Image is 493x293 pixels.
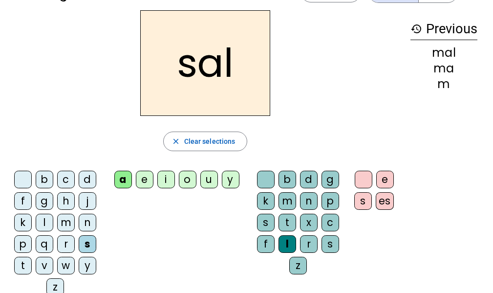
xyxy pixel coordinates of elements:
[179,171,196,188] div: o
[36,214,53,231] div: l
[410,23,422,35] mat-icon: history
[140,10,270,116] h2: sal
[322,214,339,231] div: c
[222,171,239,188] div: y
[136,171,153,188] div: e
[322,192,339,210] div: p
[300,235,318,253] div: r
[57,192,75,210] div: h
[57,171,75,188] div: c
[36,171,53,188] div: b
[300,214,318,231] div: x
[36,192,53,210] div: g
[376,171,394,188] div: e
[36,235,53,253] div: q
[322,235,339,253] div: s
[322,171,339,188] div: g
[14,192,32,210] div: f
[376,192,394,210] div: es
[410,47,477,59] div: mal
[14,257,32,274] div: t
[289,257,307,274] div: z
[279,235,296,253] div: l
[279,214,296,231] div: t
[257,235,275,253] div: f
[163,132,248,151] button: Clear selections
[279,171,296,188] div: b
[410,63,477,74] div: ma
[57,257,75,274] div: w
[184,135,236,147] span: Clear selections
[57,235,75,253] div: r
[157,171,175,188] div: i
[57,214,75,231] div: m
[36,257,53,274] div: v
[410,78,477,90] div: m
[14,235,32,253] div: p
[300,192,318,210] div: n
[200,171,218,188] div: u
[300,171,318,188] div: d
[257,192,275,210] div: k
[410,18,477,40] h3: Previous
[79,192,96,210] div: j
[171,137,180,146] mat-icon: close
[79,235,96,253] div: s
[79,171,96,188] div: d
[14,214,32,231] div: k
[114,171,132,188] div: a
[79,257,96,274] div: y
[354,192,372,210] div: s
[257,214,275,231] div: s
[79,214,96,231] div: n
[279,192,296,210] div: m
